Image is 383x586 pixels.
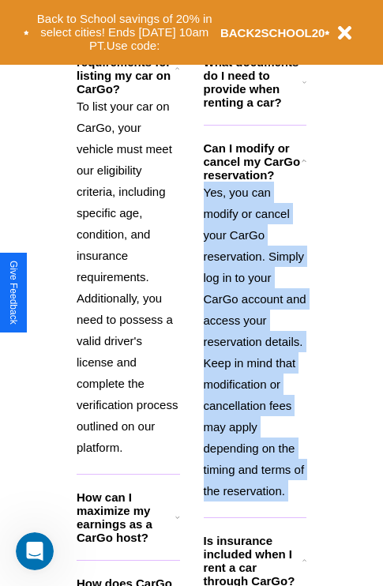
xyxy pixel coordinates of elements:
[204,182,307,501] p: Yes, you can modify or cancel your CarGo reservation. Simply log in to your CarGo account and acc...
[220,26,325,39] b: BACK2SCHOOL20
[77,490,175,544] h3: How can I maximize my earnings as a CarGo host?
[29,8,220,57] button: Back to School savings of 20% in select cities! Ends [DATE] 10am PT.Use code:
[16,532,54,570] iframe: Intercom live chat
[204,141,302,182] h3: Can I modify or cancel my CarGo reservation?
[204,55,303,109] h3: What documents do I need to provide when renting a car?
[77,96,180,458] p: To list your car on CarGo, your vehicle must meet our eligibility criteria, including specific ag...
[77,42,175,96] h3: What are the requirements for listing my car on CarGo?
[8,261,19,325] div: Give Feedback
